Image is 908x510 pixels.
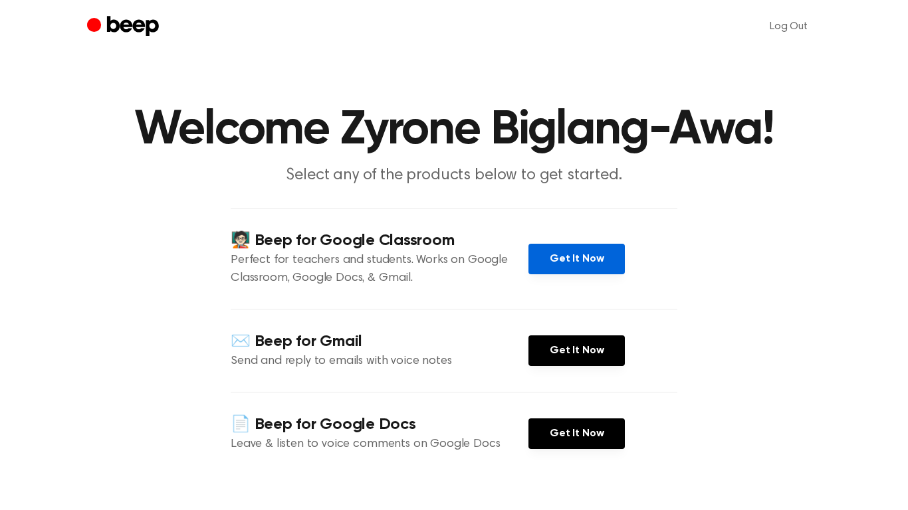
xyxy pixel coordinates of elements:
[528,335,625,366] a: Get It Now
[231,331,528,353] h4: ✉️ Beep for Gmail
[231,414,528,436] h4: 📄 Beep for Google Docs
[231,252,528,288] p: Perfect for teachers and students. Works on Google Classroom, Google Docs, & Gmail.
[199,165,709,187] p: Select any of the products below to get started.
[231,436,528,454] p: Leave & listen to voice comments on Google Docs
[528,244,625,274] a: Get It Now
[756,11,821,42] a: Log Out
[114,106,794,154] h1: Welcome Zyrone Biglang-Awa!
[87,14,162,40] a: Beep
[231,230,528,252] h4: 🧑🏻‍🏫 Beep for Google Classroom
[528,418,625,449] a: Get It Now
[231,353,528,371] p: Send and reply to emails with voice notes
